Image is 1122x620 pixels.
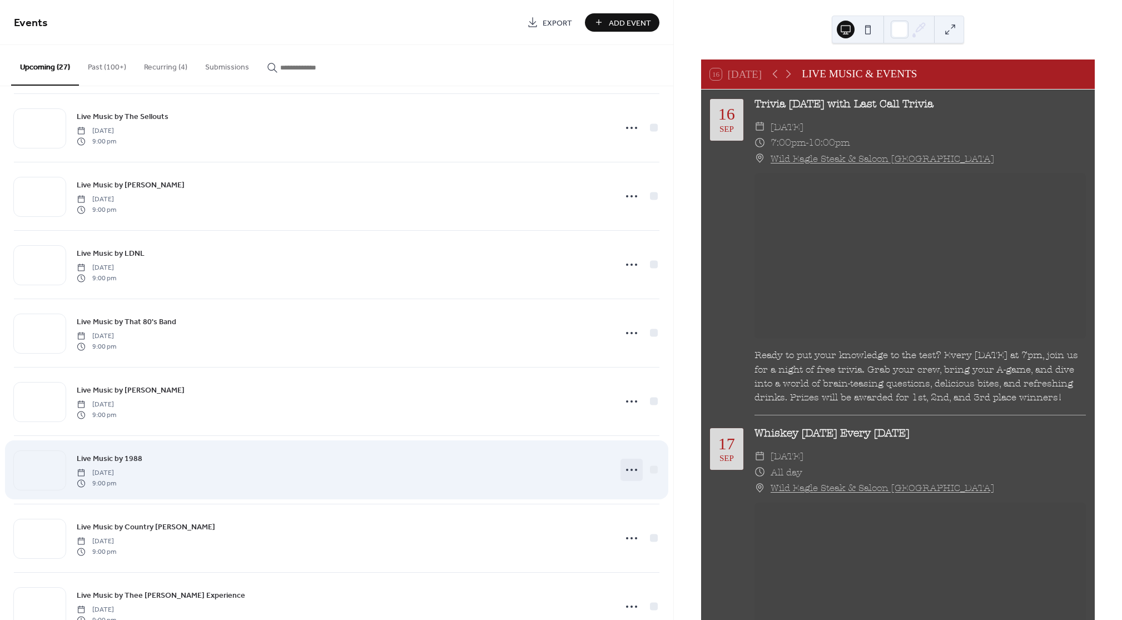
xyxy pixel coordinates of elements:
a: Live Music by The Sellouts [77,110,168,123]
div: Ready to put your knowledge to the test? Every [DATE] at 7pm, join us for a night of free trivia.... [754,348,1086,404]
span: Live Music by LDNL [77,248,145,260]
span: Live Music by [PERSON_NAME] [77,180,185,191]
span: Events [14,12,48,34]
span: [DATE] [77,263,116,273]
button: Recurring (4) [135,45,196,85]
div: 17 [718,435,735,452]
div: Trivia [DATE] with Last Call Trivia [754,96,1086,112]
a: Live Music by That 80's Band [77,315,176,328]
span: Live Music by The Sellouts [77,111,168,123]
span: Add Event [609,17,651,29]
div: ​ [754,151,765,167]
a: Wild Eagle Steak & Saloon [GEOGRAPHIC_DATA] [771,151,994,167]
span: All day [771,464,802,480]
a: Live Music by Country [PERSON_NAME] [77,520,215,533]
span: [DATE] [771,448,803,464]
span: - [806,135,808,151]
span: [DATE] [77,331,116,341]
span: 10:00pm [808,135,850,151]
span: [DATE] [77,605,116,615]
button: Submissions [196,45,258,85]
span: [DATE] [77,195,116,205]
span: 9:00 pm [77,205,116,215]
span: Export [543,17,572,29]
div: 16 [718,106,735,122]
span: [DATE] [771,119,803,135]
button: Add Event [585,13,659,32]
span: 9:00 pm [77,341,116,351]
a: Live Music by Thee [PERSON_NAME] Experience [77,589,245,602]
span: Live Music by 1988 [77,453,142,465]
span: [DATE] [77,468,116,478]
span: 9:00 pm [77,136,116,146]
div: Sep [719,125,734,133]
span: 9:00 pm [77,273,116,283]
a: Export [519,13,580,32]
span: Live Music by Country [PERSON_NAME] [77,522,215,533]
span: [DATE] [77,126,116,136]
div: ​ [754,480,765,496]
span: 9:00 pm [77,410,116,420]
span: Live Music by That 80's Band [77,316,176,328]
span: Live Music by [PERSON_NAME] [77,385,185,396]
div: ​ [754,135,765,151]
div: ​ [754,464,765,480]
span: 7:00pm [771,135,806,151]
a: Live Music by [PERSON_NAME] [77,384,185,396]
div: Sep [719,454,734,463]
div: LIVE MUSIC & EVENTS [802,66,917,82]
button: Past (100+) [79,45,135,85]
span: 9:00 pm [77,478,116,488]
span: [DATE] [77,537,116,547]
div: Whiskey [DATE] Every [DATE] [754,425,1086,442]
button: Upcoming (27) [11,45,79,86]
a: Live Music by [PERSON_NAME] [77,178,185,191]
div: ​ [754,448,765,464]
span: 9:00 pm [77,547,116,557]
span: Live Music by Thee [PERSON_NAME] Experience [77,590,245,602]
a: Wild Eagle Steak & Saloon [GEOGRAPHIC_DATA] [771,480,994,496]
span: [DATE] [77,400,116,410]
a: Live Music by LDNL [77,247,145,260]
a: Live Music by 1988 [77,452,142,465]
div: ​ [754,119,765,135]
